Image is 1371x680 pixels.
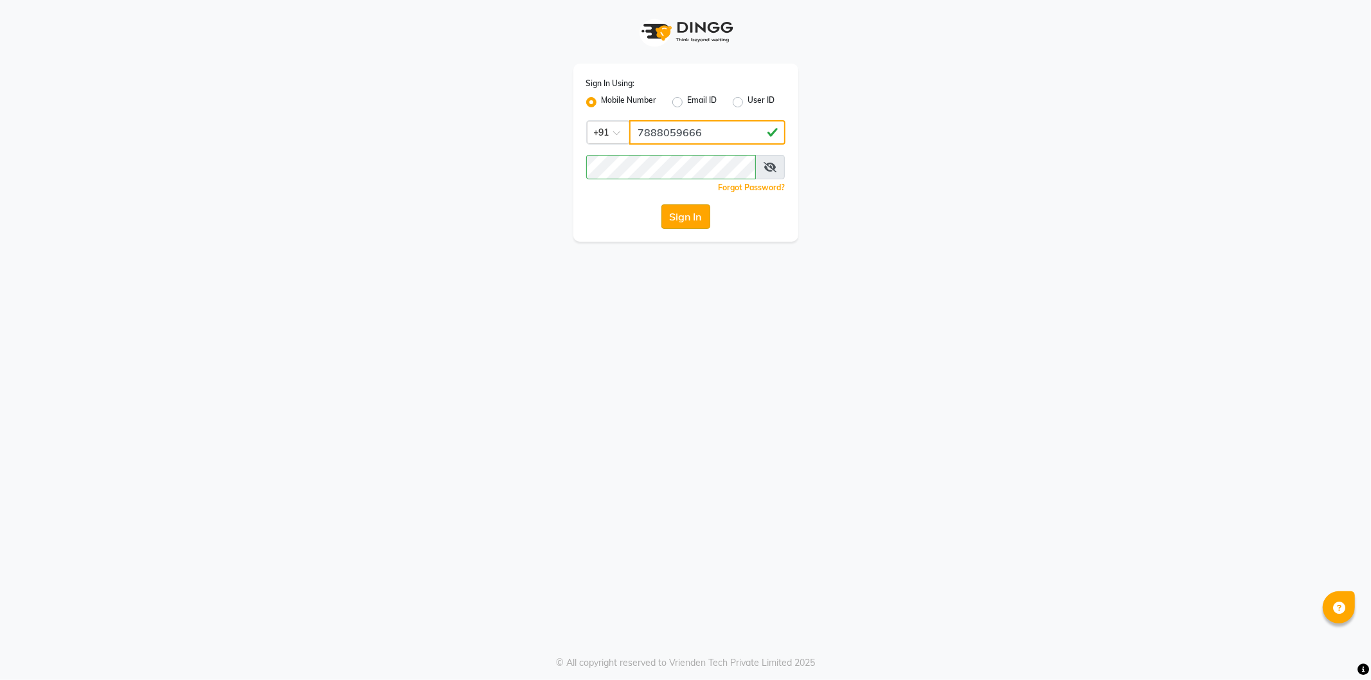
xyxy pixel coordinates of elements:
[602,94,657,110] label: Mobile Number
[586,78,635,89] label: Sign In Using:
[719,183,785,192] a: Forgot Password?
[688,94,717,110] label: Email ID
[629,120,785,145] input: Username
[661,204,710,229] button: Sign In
[634,13,737,51] img: logo1.svg
[748,94,775,110] label: User ID
[586,155,757,179] input: Username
